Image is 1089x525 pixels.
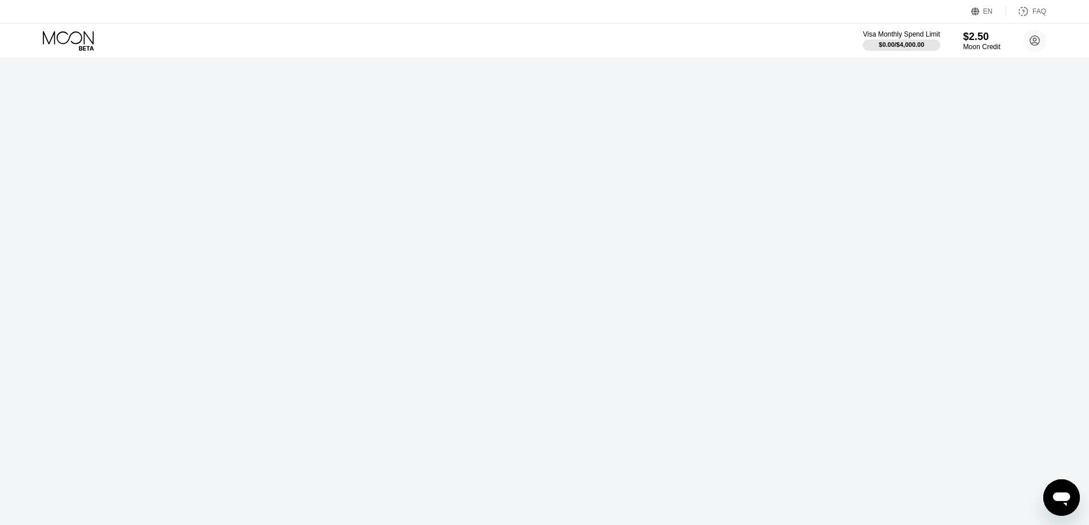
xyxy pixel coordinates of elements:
[1006,6,1046,17] div: FAQ
[863,30,940,38] div: Visa Monthly Spend Limit
[983,7,993,15] div: EN
[963,31,1000,43] div: $2.50
[963,43,1000,51] div: Moon Credit
[863,30,940,51] div: Visa Monthly Spend Limit$0.00/$4,000.00
[879,41,924,48] div: $0.00 / $4,000.00
[1032,7,1046,15] div: FAQ
[1043,479,1080,516] iframe: Button to launch messaging window
[971,6,1006,17] div: EN
[963,31,1000,51] div: $2.50Moon Credit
